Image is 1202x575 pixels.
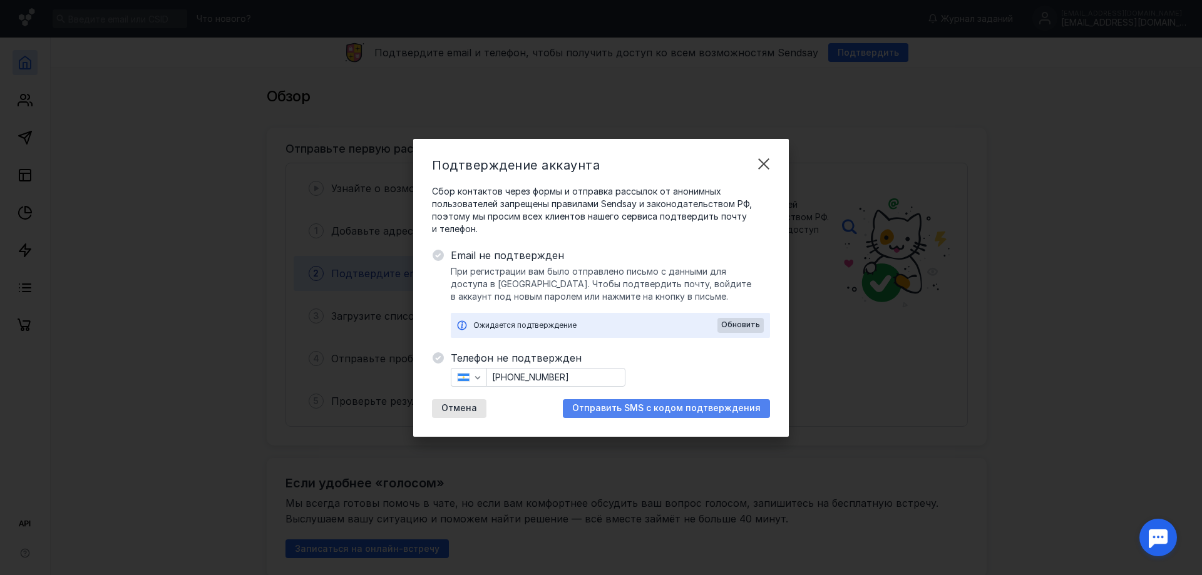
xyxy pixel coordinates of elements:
span: Отмена [441,403,477,414]
button: Отмена [432,399,486,418]
div: Ожидается подтверждение [473,319,717,332]
button: Обновить [717,318,764,333]
span: Подтверждение аккаунта [432,158,600,173]
span: Отправить SMS с кодом подтверждения [572,403,761,414]
button: Отправить SMS с кодом подтверждения [563,399,770,418]
span: Обновить [721,320,760,329]
span: При регистрации вам было отправлено письмо с данными для доступа в [GEOGRAPHIC_DATA]. Чтобы подтв... [451,265,770,303]
span: Сбор контактов через формы и отправка рассылок от анонимных пользователей запрещены правилами Sen... [432,185,770,235]
span: Телефон не подтвержден [451,350,770,365]
span: Email не подтвержден [451,248,770,263]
